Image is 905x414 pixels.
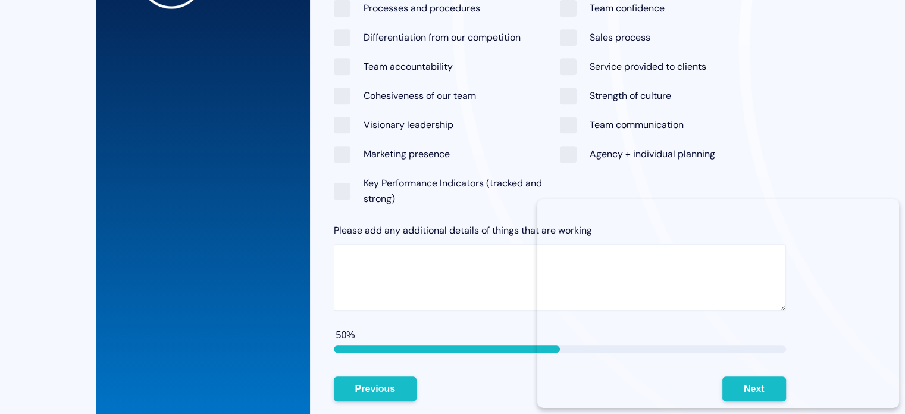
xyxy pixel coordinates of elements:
span: Team communication [590,119,684,131]
span: Agency + individual planning [590,148,715,160]
span: Visionary leadership [364,119,453,131]
span: Cohesiveness of our team [364,89,476,102]
span: Processes and procedures [364,2,480,14]
span: Service provided to clients [590,60,706,73]
iframe: Popup CTA [537,199,899,408]
div: 50% [336,328,786,343]
button: Previous [334,376,417,401]
span: Please add any additional details of things that are working [334,224,592,236]
span: Key Performance Indicators (tracked and strong) [364,177,542,205]
span: Differentiation from our competition [364,31,521,43]
span: Sales process [590,31,650,43]
span: Strength of culture [590,89,671,102]
div: page 4 of 8 [334,345,786,353]
span: Marketing presence [364,148,450,160]
span: Team confidence [590,2,665,14]
span: Team accountability [364,60,453,73]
